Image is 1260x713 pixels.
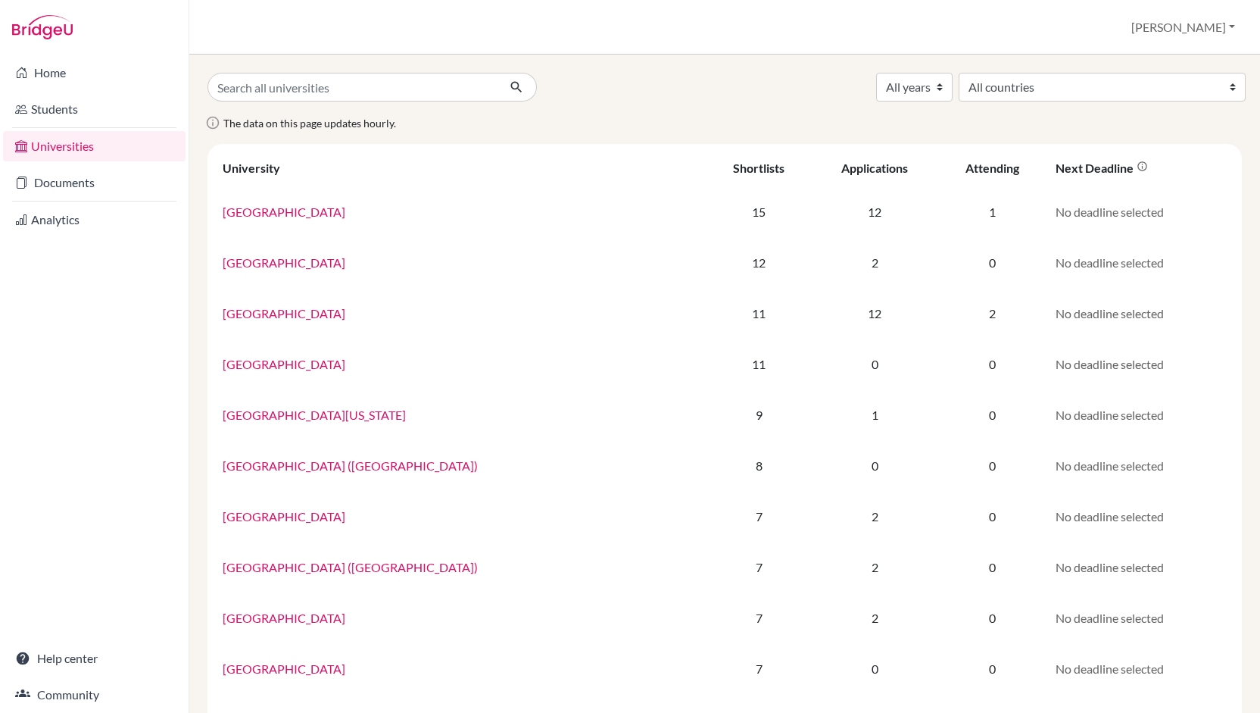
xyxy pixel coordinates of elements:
td: 8 [706,440,811,491]
td: 0 [938,593,1046,643]
a: [GEOGRAPHIC_DATA] [223,306,345,321]
td: 12 [811,288,938,339]
td: 9 [706,389,811,440]
div: Applications [841,161,908,175]
button: [PERSON_NAME] [1124,13,1242,42]
a: [GEOGRAPHIC_DATA] ([GEOGRAPHIC_DATA]) [223,560,478,574]
td: 0 [938,440,1046,491]
td: 11 [706,288,811,339]
a: Students [3,94,186,124]
input: Search all universities [207,73,497,102]
span: No deadline selected [1056,255,1164,270]
div: Attending [965,161,1019,175]
td: 1 [938,186,1046,237]
a: [GEOGRAPHIC_DATA] [223,661,345,676]
a: Analytics [3,205,186,235]
a: [GEOGRAPHIC_DATA] [223,255,345,270]
td: 0 [938,339,1046,389]
a: [GEOGRAPHIC_DATA] [223,611,345,625]
td: 2 [811,237,938,288]
td: 7 [706,593,811,643]
span: No deadline selected [1056,357,1164,371]
span: No deadline selected [1056,205,1164,219]
td: 0 [811,643,938,694]
a: Home [3,58,186,88]
div: Shortlists [733,161,784,175]
a: [GEOGRAPHIC_DATA][US_STATE] [223,408,406,422]
td: 0 [938,491,1046,542]
td: 0 [938,389,1046,440]
td: 7 [706,491,811,542]
a: [GEOGRAPHIC_DATA] ([GEOGRAPHIC_DATA]) [223,458,478,473]
td: 7 [706,643,811,694]
span: No deadline selected [1056,458,1164,473]
span: No deadline selected [1056,509,1164,524]
td: 0 [938,237,1046,288]
td: 0 [938,643,1046,694]
span: No deadline selected [1056,611,1164,625]
a: Help center [3,643,186,674]
td: 2 [811,491,938,542]
a: [GEOGRAPHIC_DATA] [223,205,345,219]
span: No deadline selected [1056,408,1164,422]
td: 0 [938,542,1046,593]
span: No deadline selected [1056,306,1164,321]
td: 12 [811,186,938,237]
a: [GEOGRAPHIC_DATA] [223,509,345,524]
td: 12 [706,237,811,288]
a: Documents [3,167,186,198]
td: 11 [706,339,811,389]
td: 15 [706,186,811,237]
div: Next deadline [1056,161,1148,175]
a: [GEOGRAPHIC_DATA] [223,357,345,371]
td: 0 [811,440,938,491]
span: No deadline selected [1056,560,1164,574]
a: Community [3,680,186,710]
td: 7 [706,542,811,593]
a: Universities [3,131,186,161]
td: 0 [811,339,938,389]
td: 2 [938,288,1046,339]
td: 2 [811,593,938,643]
td: 2 [811,542,938,593]
td: 1 [811,389,938,440]
span: No deadline selected [1056,661,1164,676]
img: Bridge-U [12,15,73,39]
th: University [214,150,706,186]
span: The data on this page updates hourly. [223,117,396,130]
